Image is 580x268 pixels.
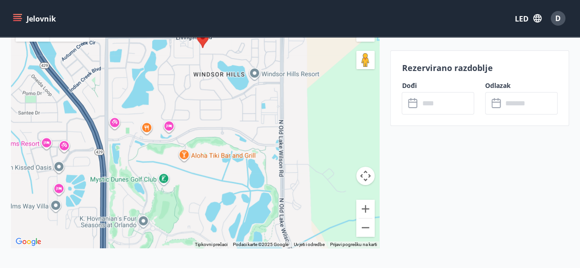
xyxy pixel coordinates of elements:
[294,242,324,247] font: Uvjeti i odredbe
[402,81,416,90] font: Dođi
[402,62,492,73] font: Rezervirano razdoblje
[294,242,324,247] a: Uvjeti (otvara se u novoj karti)
[13,236,44,248] a: Otvori ovo područje na Google kartama (otvori novi prozor)
[511,10,545,27] button: LED
[195,241,227,248] button: Prečaci na tipkovnici
[356,219,375,237] button: Smanjite veličinu
[27,14,56,24] font: Jelovnik
[485,81,511,90] font: Odlazak
[356,200,375,218] button: Povećati
[13,236,44,248] img: Google
[515,14,529,24] font: LED
[356,51,375,69] button: Povuci Pegmana na kartu da bi privukao Street View
[233,242,288,247] font: Podaci karte ©2025 Google
[555,13,561,23] font: D
[330,242,376,247] a: Prijavi pogrešku na karti
[356,167,375,185] button: Kontrole kamere na karti
[547,7,569,29] button: D
[11,10,60,27] button: Jelovnik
